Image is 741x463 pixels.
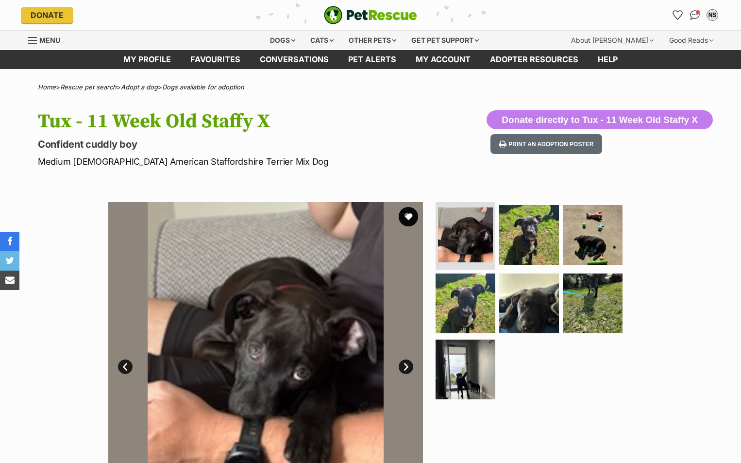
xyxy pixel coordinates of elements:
img: logo-e224e6f780fb5917bec1dbf3a21bbac754714ae5b6737aabdf751b685950b380.svg [324,6,417,24]
a: Pet alerts [338,50,406,69]
div: Good Reads [662,31,720,50]
ul: Account quick links [670,7,720,23]
button: My account [705,7,720,23]
span: Menu [39,36,60,44]
div: NS [707,10,717,20]
img: Photo of Tux 11 Week Old Staffy X [563,274,623,333]
a: Adopt a dog [121,83,158,91]
img: Photo of Tux 11 Week Old Staffy X [499,274,559,333]
div: Other pets [342,31,403,50]
a: Next [399,360,413,374]
div: Dogs [263,31,302,50]
img: Photo of Tux 11 Week Old Staffy X [436,274,495,333]
div: > > > [14,84,727,91]
img: Photo of Tux 11 Week Old Staffy X [499,205,559,265]
button: favourite [399,207,418,226]
div: Get pet support [404,31,486,50]
a: Favourites [670,7,685,23]
button: Print an adoption poster [490,134,602,154]
p: Medium [DEMOGRAPHIC_DATA] American Staffordshire Terrier Mix Dog [38,155,449,168]
a: My profile [114,50,181,69]
a: Rescue pet search [60,83,117,91]
a: My account [406,50,480,69]
img: chat-41dd97257d64d25036548639549fe6c8038ab92f7586957e7f3b1b290dea8141.svg [690,10,700,20]
a: Menu [28,31,67,48]
img: Photo of Tux 11 Week Old Staffy X [436,340,495,399]
a: PetRescue [324,6,417,24]
a: Home [38,83,56,91]
button: Donate directly to Tux - 11 Week Old Staffy X [487,110,713,130]
a: Favourites [181,50,250,69]
a: Adopter resources [480,50,588,69]
a: Prev [118,360,133,374]
div: Cats [303,31,340,50]
img: Photo of Tux 11 Week Old Staffy X [563,205,623,265]
h1: Tux - 11 Week Old Staffy X [38,110,449,133]
a: Conversations [687,7,703,23]
div: About [PERSON_NAME] [564,31,660,50]
a: Dogs available for adoption [162,83,244,91]
img: Photo of Tux 11 Week Old Staffy X [438,207,493,262]
a: Help [588,50,627,69]
a: Donate [21,7,73,23]
p: Confident cuddly boy [38,137,449,151]
a: conversations [250,50,338,69]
